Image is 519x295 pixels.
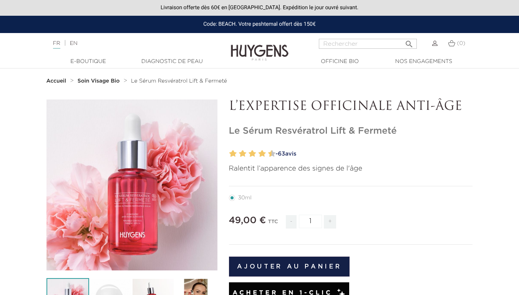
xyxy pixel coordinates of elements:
a: E-Boutique [50,58,127,66]
div: | [49,39,211,48]
label: 7 [257,148,259,159]
input: Rechercher [319,39,417,49]
label: 2 [231,148,237,159]
strong: Soin Visage Bio [78,78,120,84]
p: L’EXPERTISE OFFICINALE ANTI-ÂGE [229,99,473,114]
label: 5 [247,148,250,159]
label: 9 [267,148,269,159]
p: Ralentit l’apparence des signes de l'âge [229,164,473,174]
strong: Accueil [46,78,66,84]
label: 10 [270,148,275,159]
a: Diagnostic de peau [134,58,211,66]
img: Huygens [231,32,289,62]
label: 4 [240,148,246,159]
i:  [405,37,414,46]
span: + [324,215,336,229]
label: 3 [237,148,240,159]
label: 8 [260,148,266,159]
a: Officine Bio [302,58,378,66]
a: -63avis [273,148,473,160]
button:  [402,36,416,47]
a: Nos engagements [385,58,462,66]
input: Quantité [299,215,322,228]
span: (0) [457,41,465,46]
a: FR [53,41,60,49]
button: Ajouter au panier [229,257,350,277]
span: 63 [278,151,285,157]
a: Soin Visage Bio [78,78,122,84]
a: Accueil [46,78,68,84]
a: Le Sérum Resvératrol Lift & Fermeté [131,78,227,84]
label: 30ml [229,195,261,201]
a: EN [70,41,77,46]
div: TTC [268,214,278,234]
label: 6 [250,148,256,159]
span: 49,00 € [229,216,266,225]
h1: Le Sérum Resvératrol Lift & Fermeté [229,126,473,137]
span: - [286,215,297,229]
label: 1 [228,148,230,159]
